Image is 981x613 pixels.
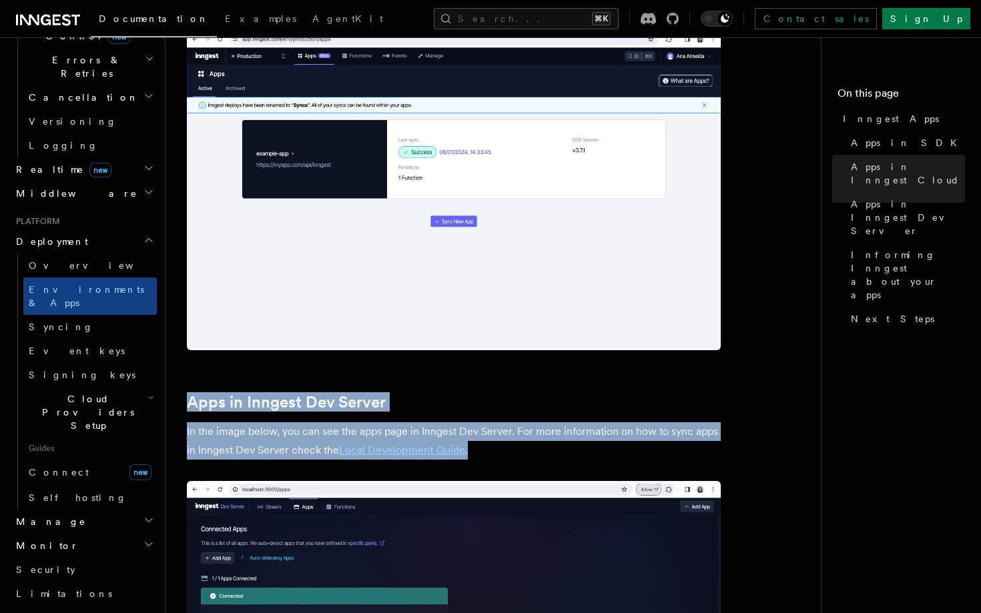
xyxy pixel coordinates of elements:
[843,112,939,125] span: Inngest Apps
[755,8,877,29] a: Contact sales
[29,370,135,380] span: Signing keys
[23,53,145,80] span: Errors & Retries
[23,486,157,510] a: Self hosting
[23,253,157,277] a: Overview
[23,339,157,363] a: Event keys
[11,558,157,582] a: Security
[304,4,391,36] a: AgentKit
[16,588,112,599] span: Limitations
[129,464,151,480] span: new
[851,312,934,326] span: Next Steps
[225,13,296,24] span: Examples
[23,387,157,438] button: Cloud Providers Setup
[11,235,88,248] span: Deployment
[592,12,611,25] kbd: ⌘K
[11,157,157,181] button: Realtimenew
[99,13,209,24] span: Documentation
[187,31,721,350] img: Inngest Cloud screen with apps
[11,216,60,227] span: Platform
[23,85,157,109] button: Cancellation
[846,131,965,155] a: Apps in SDK
[11,515,86,528] span: Manage
[838,107,965,131] a: Inngest Apps
[851,197,965,237] span: Apps in Inngest Dev Server
[11,582,157,606] a: Limitations
[846,243,965,307] a: Informing Inngest about your apps
[11,253,157,510] div: Deployment
[91,4,217,37] a: Documentation
[846,155,965,192] a: Apps in Inngest Cloud
[29,467,89,478] span: Connect
[23,392,147,432] span: Cloud Providers Setup
[29,346,125,356] span: Event keys
[217,4,304,36] a: Examples
[838,85,965,107] h4: On this page
[187,393,386,412] a: Apps in Inngest Dev Server
[11,510,157,534] button: Manage
[11,187,137,200] span: Middleware
[23,48,157,85] button: Errors & Retries
[11,534,157,558] button: Monitor
[434,8,619,29] button: Search...⌘K
[29,116,117,127] span: Versioning
[851,248,965,301] span: Informing Inngest about your apps
[23,315,157,339] a: Syncing
[851,160,965,187] span: Apps in Inngest Cloud
[29,260,166,271] span: Overview
[29,492,127,503] span: Self hosting
[16,564,75,575] span: Security
[23,133,157,157] a: Logging
[851,136,965,149] span: Apps in SDK
[23,459,157,486] a: Connectnew
[11,163,111,176] span: Realtime
[312,13,383,24] span: AgentKit
[23,277,157,315] a: Environments & Apps
[89,163,111,177] span: new
[846,307,965,331] a: Next Steps
[701,11,733,27] button: Toggle dark mode
[23,363,157,387] a: Signing keys
[29,140,98,151] span: Logging
[882,8,970,29] a: Sign Up
[187,422,721,460] p: In the image below, you can see the apps page in Inngest Dev Server. For more information on how ...
[29,284,144,308] span: Environments & Apps
[846,192,965,243] a: Apps in Inngest Dev Server
[339,444,465,456] a: Local Development Guide
[23,438,157,459] span: Guides
[11,181,157,205] button: Middleware
[11,229,157,253] button: Deployment
[11,539,79,552] span: Monitor
[23,109,157,133] a: Versioning
[23,91,139,104] span: Cancellation
[29,322,93,332] span: Syncing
